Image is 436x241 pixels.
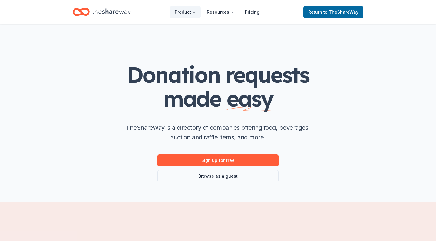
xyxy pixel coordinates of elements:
a: Home [73,5,131,19]
nav: Main [170,5,264,19]
button: Product [170,6,201,18]
a: Returnto TheShareWay [303,6,363,18]
p: TheShareWay is a directory of companies offering food, beverages, auction and raffle items, and m... [121,123,315,142]
span: Return [308,8,358,16]
span: easy [226,85,273,112]
a: Browse as a guest [157,170,279,182]
button: Resources [202,6,239,18]
a: Pricing [240,6,264,18]
h1: Donation requests made [97,63,339,111]
a: Sign up for free [157,154,279,166]
span: to TheShareWay [323,9,358,15]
